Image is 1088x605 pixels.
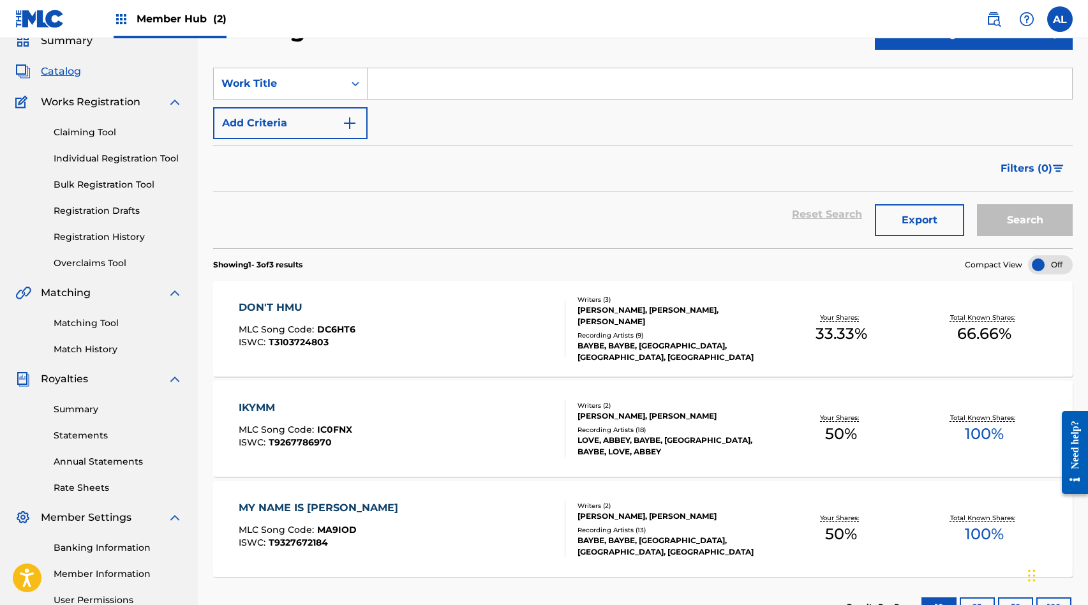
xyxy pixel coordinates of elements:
[213,13,227,25] span: (2)
[578,425,770,435] div: Recording Artists ( 18 )
[578,331,770,340] div: Recording Artists ( 9 )
[950,313,1018,322] p: Total Known Shares:
[578,340,770,363] div: BAYBE, BAYBE, [GEOGRAPHIC_DATA], [GEOGRAPHIC_DATA], [GEOGRAPHIC_DATA]
[167,94,183,110] img: expand
[15,33,93,49] a: SummarySummary
[54,317,183,330] a: Matching Tool
[1047,6,1073,32] div: User Menu
[269,537,328,548] span: T9327672184
[15,510,31,525] img: Member Settings
[54,178,183,191] a: Bulk Registration Tool
[342,116,357,131] img: 9d2ae6d4665cec9f34b9.svg
[239,400,352,415] div: IKYMM
[41,33,93,49] span: Summary
[1028,556,1036,595] div: Drag
[54,481,183,495] a: Rate Sheets
[317,424,352,435] span: IC0FNX
[54,429,183,442] a: Statements
[1001,161,1052,176] span: Filters ( 0 )
[950,413,1018,422] p: Total Known Shares:
[239,300,355,315] div: DON'T HMU
[54,204,183,218] a: Registration Drafts
[213,381,1073,477] a: IKYMMMLC Song Code:IC0FNXISWC:T9267786970Writers (2)[PERSON_NAME], [PERSON_NAME]Recording Artists...
[54,455,183,468] a: Annual Statements
[965,523,1004,546] span: 100 %
[167,285,183,301] img: expand
[239,437,269,448] span: ISWC :
[239,424,317,435] span: MLC Song Code :
[578,401,770,410] div: Writers ( 2 )
[578,525,770,535] div: Recording Artists ( 13 )
[820,413,862,422] p: Your Shares:
[269,336,329,348] span: T3103724803
[239,324,317,335] span: MLC Song Code :
[15,10,64,28] img: MLC Logo
[1014,6,1040,32] div: Help
[41,285,91,301] span: Matching
[239,336,269,348] span: ISWC :
[578,304,770,327] div: [PERSON_NAME], [PERSON_NAME], [PERSON_NAME]
[15,371,31,387] img: Royalties
[54,126,183,139] a: Claiming Tool
[1024,544,1088,605] iframe: Chat Widget
[54,403,183,416] a: Summary
[221,76,336,91] div: Work Title
[578,435,770,458] div: LOVE, ABBEY, BAYBE, [GEOGRAPHIC_DATA], BAYBE, LOVE, ABBEY
[41,371,88,387] span: Royalties
[981,6,1006,32] a: Public Search
[41,94,140,110] span: Works Registration
[825,523,857,546] span: 50 %
[1053,165,1064,172] img: filter
[41,510,131,525] span: Member Settings
[15,285,31,301] img: Matching
[15,94,32,110] img: Works Registration
[269,437,332,448] span: T9267786970
[578,535,770,558] div: BAYBE, BAYBE, [GEOGRAPHIC_DATA], [GEOGRAPHIC_DATA], [GEOGRAPHIC_DATA]
[816,322,867,345] span: 33.33 %
[213,107,368,139] button: Add Criteria
[54,152,183,165] a: Individual Registration Tool
[578,501,770,511] div: Writers ( 2 )
[993,153,1073,184] button: Filters (0)
[167,371,183,387] img: expand
[41,64,81,79] span: Catalog
[54,541,183,555] a: Banking Information
[54,343,183,356] a: Match History
[875,204,964,236] button: Export
[820,513,862,523] p: Your Shares:
[957,322,1011,345] span: 66.66 %
[1052,401,1088,504] iframe: Resource Center
[167,510,183,525] img: expand
[317,524,357,535] span: MA9IOD
[950,513,1018,523] p: Total Known Shares:
[986,11,1001,27] img: search
[54,567,183,581] a: Member Information
[213,281,1073,377] a: DON'T HMUMLC Song Code:DC6HT6ISWC:T3103724803Writers (3)[PERSON_NAME], [PERSON_NAME], [PERSON_NAM...
[239,500,405,516] div: MY NAME IS [PERSON_NAME]
[213,68,1073,248] form: Search Form
[213,481,1073,577] a: MY NAME IS [PERSON_NAME]MLC Song Code:MA9IODISWC:T9327672184Writers (2)[PERSON_NAME], [PERSON_NAM...
[820,313,862,322] p: Your Shares:
[114,11,129,27] img: Top Rightsholders
[239,524,317,535] span: MLC Song Code :
[578,295,770,304] div: Writers ( 3 )
[965,259,1022,271] span: Compact View
[965,422,1004,445] span: 100 %
[137,11,227,26] span: Member Hub
[578,410,770,422] div: [PERSON_NAME], [PERSON_NAME]
[15,64,31,79] img: Catalog
[578,511,770,522] div: [PERSON_NAME], [PERSON_NAME]
[54,230,183,244] a: Registration History
[1019,11,1034,27] img: help
[15,33,31,49] img: Summary
[825,422,857,445] span: 50 %
[54,257,183,270] a: Overclaims Tool
[213,259,302,271] p: Showing 1 - 3 of 3 results
[15,64,81,79] a: CatalogCatalog
[317,324,355,335] span: DC6HT6
[239,537,269,548] span: ISWC :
